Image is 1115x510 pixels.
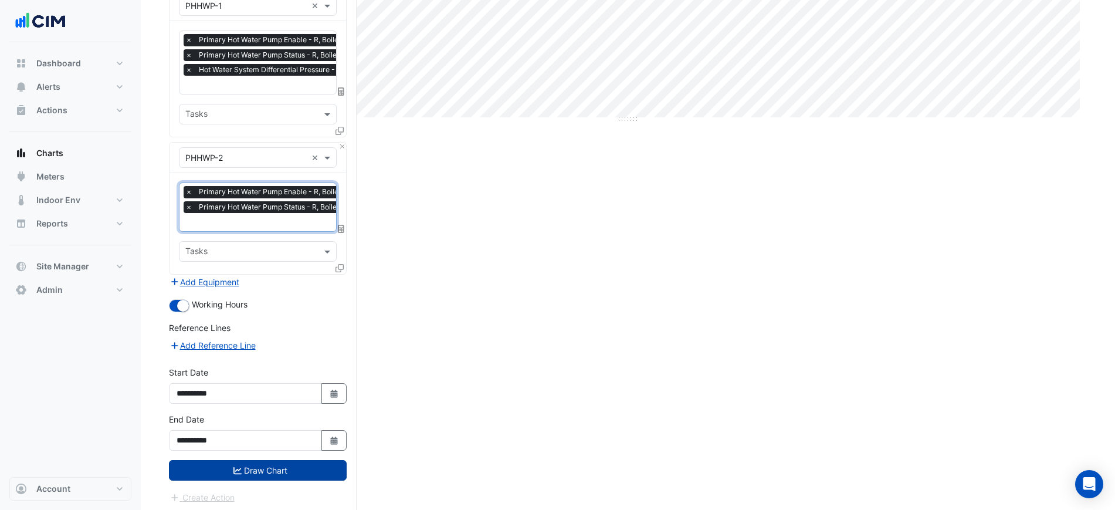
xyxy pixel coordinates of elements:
[36,284,63,296] span: Admin
[9,165,131,188] button: Meters
[184,201,194,213] span: ×
[9,188,131,212] button: Indoor Env
[15,194,27,206] app-icon: Indoor Env
[9,278,131,302] button: Admin
[9,52,131,75] button: Dashboard
[335,126,344,136] span: Clone Favourites and Tasks from this Equipment to other Equipment
[196,34,382,46] span: Primary Hot Water Pump Enable - R, Boiler-Plantroom
[15,171,27,183] app-icon: Meters
[1075,470,1103,498] div: Open Intercom Messenger
[184,245,208,260] div: Tasks
[329,435,340,445] fa-icon: Select Date
[196,49,381,61] span: Primary Hot Water Pump Status - R, Boiler-Plantroom
[15,58,27,69] app-icon: Dashboard
[184,34,194,46] span: ×
[169,275,240,289] button: Add Equipment
[36,218,68,229] span: Reports
[192,299,248,309] span: Working Hours
[9,75,131,99] button: Alerts
[9,255,131,278] button: Site Manager
[9,141,131,165] button: Charts
[9,477,131,501] button: Account
[36,171,65,183] span: Meters
[329,389,340,398] fa-icon: Select Date
[15,81,27,93] app-icon: Alerts
[336,224,347,234] span: Choose Function
[184,107,208,123] div: Tasks
[169,413,204,425] label: End Date
[9,99,131,122] button: Actions
[36,194,80,206] span: Indoor Env
[336,86,347,96] span: Choose Function
[36,261,89,272] span: Site Manager
[9,212,131,235] button: Reports
[15,284,27,296] app-icon: Admin
[169,322,231,334] label: Reference Lines
[14,9,67,33] img: Company Logo
[169,339,256,352] button: Add Reference Line
[311,151,321,164] span: Clear
[169,460,347,481] button: Draw Chart
[15,261,27,272] app-icon: Site Manager
[184,64,194,76] span: ×
[196,186,382,198] span: Primary Hot Water Pump Enable - R, Boiler-Plantroom
[15,104,27,116] app-icon: Actions
[169,366,208,379] label: Start Date
[36,58,81,69] span: Dashboard
[36,81,60,93] span: Alerts
[36,104,67,116] span: Actions
[169,491,235,501] app-escalated-ticket-create-button: Please draw the charts first
[15,147,27,159] app-icon: Charts
[196,64,405,76] span: Hot Water System Differential Pressure - R, Boiler-Plantroom
[15,218,27,229] app-icon: Reports
[184,49,194,61] span: ×
[338,143,346,150] button: Close
[335,263,344,273] span: Clone Favourites and Tasks from this Equipment to other Equipment
[36,483,70,495] span: Account
[36,147,63,159] span: Charts
[184,186,194,198] span: ×
[196,201,381,213] span: Primary Hot Water Pump Status - R, Boiler-Plantroom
